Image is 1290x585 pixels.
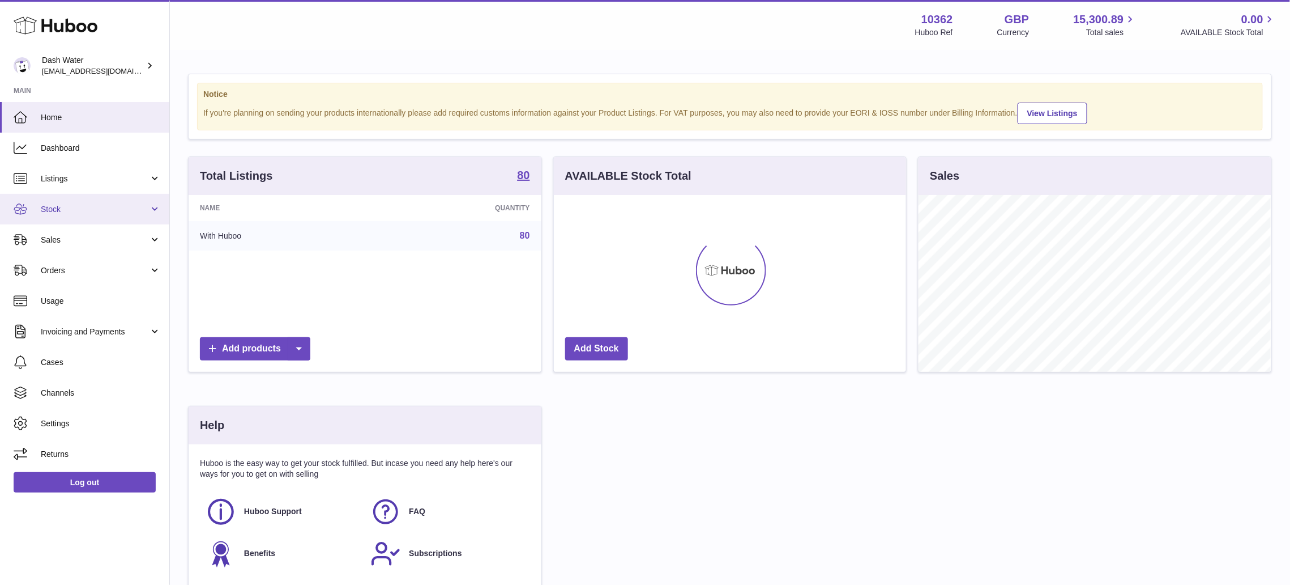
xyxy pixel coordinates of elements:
a: FAQ [370,497,524,527]
h3: Sales [930,168,959,184]
div: If you're planning on sending your products internationally please add required customs informati... [203,101,1257,124]
strong: GBP [1005,12,1029,27]
h3: Total Listings [200,168,273,184]
span: Returns [41,449,161,460]
p: Huboo is the easy way to get your stock fulfilled. But incase you need any help here's our ways f... [200,458,530,480]
span: Cases [41,357,161,368]
span: Huboo Support [244,506,302,517]
span: Stock [41,204,149,215]
span: Channels [41,388,161,399]
span: Orders [41,265,149,276]
span: Sales [41,235,149,245]
strong: Notice [203,89,1257,100]
strong: 10362 [921,12,953,27]
h3: AVAILABLE Stock Total [565,168,691,184]
span: 15,300.89 [1073,12,1124,27]
span: Total sales [1086,27,1137,38]
a: Benefits [206,539,359,569]
a: 80 [517,169,529,183]
div: Dash Water [42,55,144,77]
span: 0.00 [1241,12,1263,27]
th: Name [189,195,374,221]
span: Settings [41,418,161,429]
div: Currency [997,27,1030,38]
a: View Listings [1018,103,1087,124]
span: Home [41,112,161,123]
span: [EMAIL_ADDRESS][DOMAIN_NAME] [42,66,166,75]
a: Add products [200,337,310,361]
div: Huboo Ref [915,27,953,38]
a: 80 [520,231,530,240]
span: Subscriptions [409,548,462,559]
a: Add Stock [565,337,628,361]
a: 0.00 AVAILABLE Stock Total [1181,12,1276,38]
a: Huboo Support [206,497,359,527]
span: Usage [41,296,161,307]
a: Log out [14,472,156,493]
span: Benefits [244,548,275,559]
h3: Help [200,418,224,433]
span: AVAILABLE Stock Total [1181,27,1276,38]
span: Listings [41,173,149,184]
td: With Huboo [189,221,374,251]
a: Subscriptions [370,539,524,569]
span: FAQ [409,506,425,517]
strong: 80 [517,169,529,181]
span: Invoicing and Payments [41,327,149,337]
th: Quantity [374,195,541,221]
a: 15,300.89 Total sales [1073,12,1137,38]
img: bea@dash-water.com [14,57,31,74]
span: Dashboard [41,143,161,154]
